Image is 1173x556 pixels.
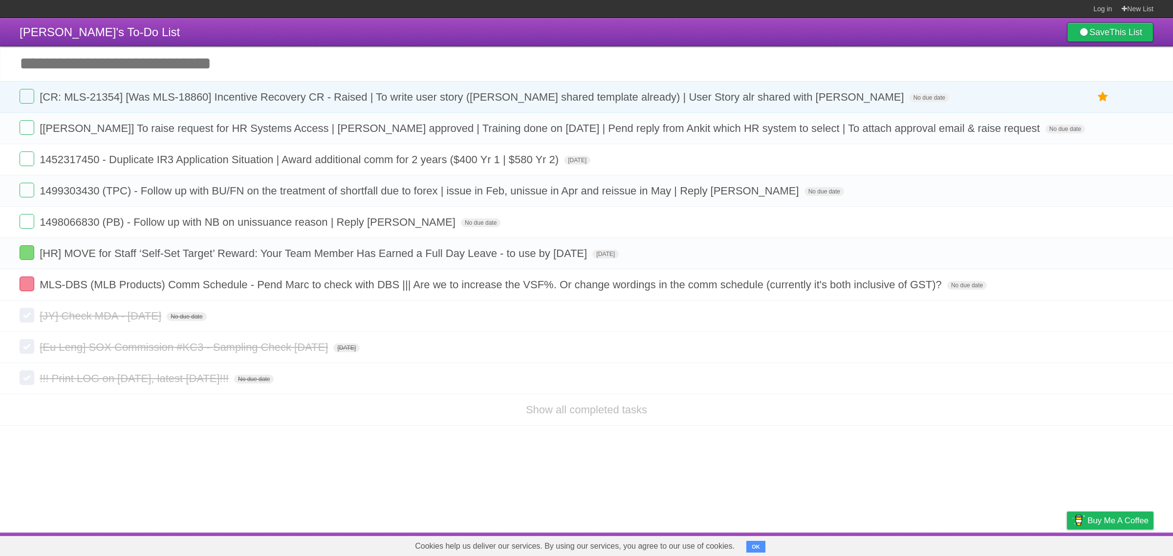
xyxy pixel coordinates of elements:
a: Show all completed tasks [526,404,647,416]
span: 1498066830 (PB) - Follow up with NB on unissuance reason | Reply [PERSON_NAME] [40,216,458,228]
a: Suggest a feature [1092,535,1153,554]
label: Done [20,151,34,166]
span: 1499303430 (TPC) - Follow up with BU/FN on the treatment of shortfall due to forex | issue in Feb... [40,185,801,197]
span: Buy me a coffee [1087,512,1149,529]
span: No due date [167,312,206,321]
span: !!! Print LOG on [DATE], latest [DATE]!!! [40,372,231,385]
span: No due date [1045,125,1085,133]
label: Done [20,245,34,260]
span: [DATE] [564,156,590,165]
span: [DATE] [333,343,360,352]
b: This List [1109,27,1142,37]
span: No due date [910,93,949,102]
span: [Eu Leng] SOX Commission #KC3 - Sampling Check [DATE] [40,341,330,353]
label: Done [20,183,34,197]
span: No due date [804,187,844,196]
label: Done [20,370,34,385]
label: Done [20,277,34,291]
span: MLS-DBS (MLB Products) Comm Schedule - Pend Marc to check with DBS ||| Are we to increase the VSF... [40,278,944,291]
span: [DATE] [592,250,619,258]
label: Done [20,89,34,104]
label: Done [20,339,34,354]
a: About [937,535,957,554]
span: [CR: MLS-21354] [Was MLS-18860] Incentive Recovery CR - Raised | To write user story ([PERSON_NAM... [40,91,906,103]
a: Developers [969,535,1009,554]
span: No due date [947,281,987,290]
label: Done [20,120,34,135]
button: OK [746,541,765,553]
span: [[PERSON_NAME]] To raise request for HR Systems Access | [PERSON_NAME] approved | Training done o... [40,122,1042,134]
label: Star task [1094,89,1112,105]
a: Buy me a coffee [1067,512,1153,530]
span: No due date [234,375,274,384]
span: 1452317450 - Duplicate IR3 Application Situation | Award additional comm for 2 years ($400 Yr 1 |... [40,153,561,166]
span: [HR] MOVE for Staff ‘Self-Set Target’ Reward: Your Team Member Has Earned a Full Day Leave - to u... [40,247,589,259]
label: Done [20,308,34,322]
a: SaveThis List [1067,22,1153,42]
label: Done [20,214,34,229]
a: Privacy [1054,535,1080,554]
img: Buy me a coffee [1072,512,1085,529]
a: Terms [1021,535,1043,554]
span: No due date [461,218,500,227]
span: Cookies help us deliver our services. By using our services, you agree to our use of cookies. [405,536,744,556]
span: [PERSON_NAME]'s To-Do List [20,25,180,39]
span: [JY] Check MDA - [DATE] [40,310,164,322]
